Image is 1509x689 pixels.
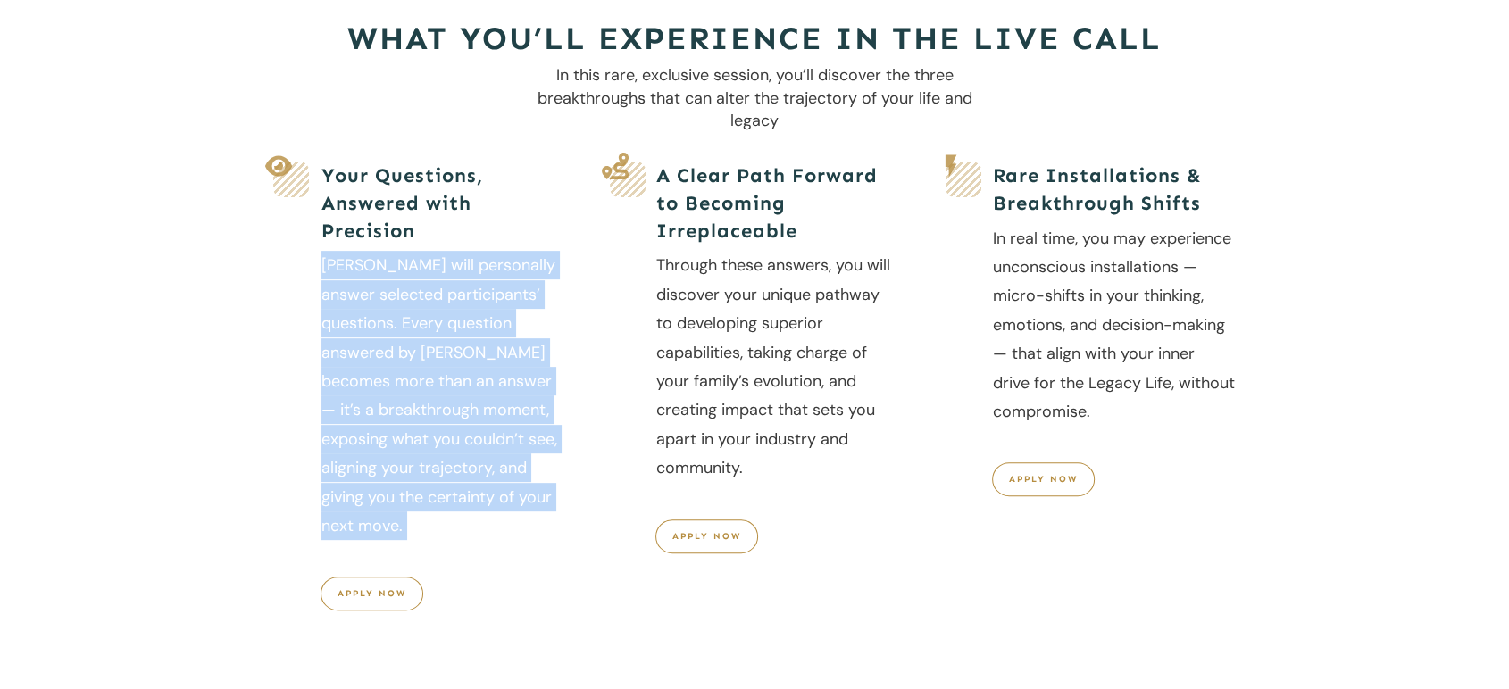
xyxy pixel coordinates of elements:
[655,519,758,553] a: Apply Now
[672,531,741,542] span: Apply Now
[321,251,563,558] p: [PERSON_NAME] will personally answer selected participants’ questions. Every question answered by...
[992,462,1095,496] a: apply now
[533,64,976,132] p: In this rare, exclusive session, you’ll discover the three breakthroughs that can alter the traje...
[656,162,898,245] h5: A Clear Path Forward to Becoming Irreplaceable
[321,577,423,610] a: Apply Now
[338,588,406,599] span: Apply Now
[1009,474,1078,485] span: apply now
[656,251,898,500] p: Through these answers, you will discover your unique pathway to developing superior capabilities,...
[993,162,1235,218] h5: Rare Installations & Breakthrough Shifts
[993,224,1235,444] p: In real time, you may experience unconscious installations — micro-shifts in your thinking, emoti...
[273,16,1236,63] h2: What You’ll Experience in the Live Call
[321,162,563,245] h5: Your Questions, Answered with Precision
